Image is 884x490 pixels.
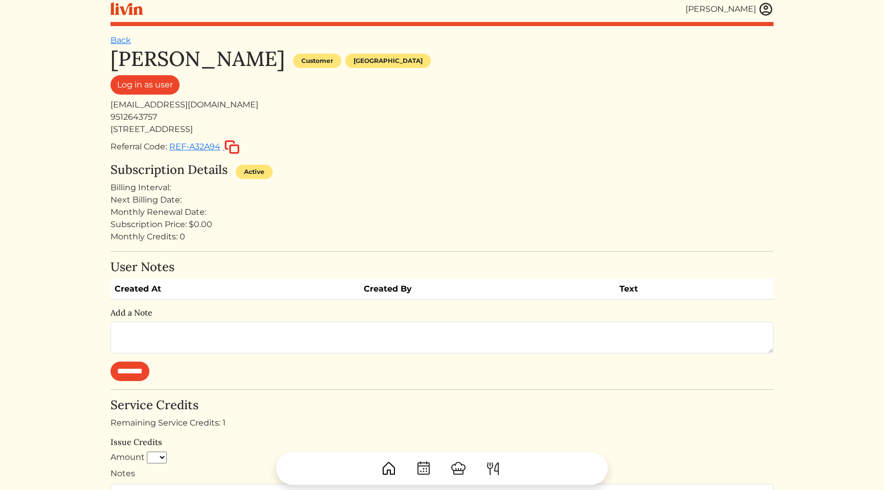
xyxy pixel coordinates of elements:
[110,194,773,206] div: Next Billing Date:
[110,279,360,300] th: Created At
[110,163,228,177] h4: Subscription Details
[225,140,239,154] img: copy-c88c4d5ff2289bbd861d3078f624592c1430c12286b036973db34a3c10e19d95.svg
[110,123,773,136] div: [STREET_ADDRESS]
[345,54,431,68] div: [GEOGRAPHIC_DATA]
[110,182,773,194] div: Billing Interval:
[360,279,615,300] th: Created By
[485,460,501,477] img: ForkKnife-55491504ffdb50bab0c1e09e7649658475375261d09fd45db06cec23bce548bf.svg
[450,460,467,477] img: ChefHat-a374fb509e4f37eb0702ca99f5f64f3b6956810f32a249b33092029f8484b388.svg
[615,279,736,300] th: Text
[110,3,143,15] img: livin-logo-a0d97d1a881af30f6274990eb6222085a2533c92bbd1e4f22c21b4f0d0e3210c.svg
[110,75,180,95] a: Log in as user
[236,165,273,179] div: Active
[110,398,773,413] h4: Service Credits
[110,35,131,45] a: Back
[110,437,773,447] h6: Issue Credits
[110,417,773,429] div: Remaining Service Credits: 1
[110,47,285,71] h1: [PERSON_NAME]
[110,111,773,123] div: 9512643757
[110,308,773,318] h6: Add a Note
[169,140,240,154] button: REF-A32A94
[415,460,432,477] img: CalendarDots-5bcf9d9080389f2a281d69619e1c85352834be518fbc73d9501aef674afc0d57.svg
[169,142,220,151] span: REF-A32A94
[110,206,773,218] div: Monthly Renewal Date:
[110,218,773,231] div: Subscription Price: $0.00
[293,54,341,68] div: Customer
[110,142,167,151] span: Referral Code:
[110,99,773,111] div: [EMAIL_ADDRESS][DOMAIN_NAME]
[110,231,773,243] div: Monthly Credits: 0
[758,2,773,17] img: user_account-e6e16d2ec92f44fc35f99ef0dc9cddf60790bfa021a6ecb1c896eb5d2907b31c.svg
[381,460,397,477] img: House-9bf13187bcbb5817f509fe5e7408150f90897510c4275e13d0d5fca38e0b5951.svg
[110,260,773,275] h4: User Notes
[686,3,756,15] div: [PERSON_NAME]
